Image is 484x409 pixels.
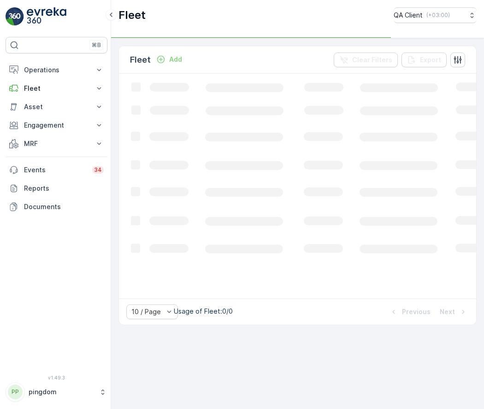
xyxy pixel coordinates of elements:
[334,53,398,67] button: Clear Filters
[394,7,477,23] button: QA Client(+03:00)
[24,84,89,93] p: Fleet
[130,53,151,66] p: Fleet
[402,307,431,316] p: Previous
[24,65,89,75] p: Operations
[6,79,107,98] button: Fleet
[24,165,87,175] p: Events
[6,98,107,116] button: Asset
[27,7,66,26] img: logo_light-DOdMpM7g.png
[6,382,107,402] button: PPpingdom
[169,55,182,64] p: Add
[426,12,450,19] p: ( +03:00 )
[8,385,23,399] div: PP
[440,307,455,316] p: Next
[394,11,423,20] p: QA Client
[6,161,107,179] a: Events34
[29,387,94,397] p: pingdom
[352,55,392,64] p: Clear Filters
[6,116,107,134] button: Engagement
[6,61,107,79] button: Operations
[388,306,431,317] button: Previous
[24,139,89,148] p: MRF
[174,307,233,316] p: Usage of Fleet : 0/0
[24,102,89,111] p: Asset
[439,306,469,317] button: Next
[24,121,89,130] p: Engagement
[6,179,107,198] a: Reports
[118,8,146,23] p: Fleet
[153,54,186,65] button: Add
[24,202,104,211] p: Documents
[92,41,101,49] p: ⌘B
[420,55,441,64] p: Export
[6,375,107,380] span: v 1.49.3
[6,7,24,26] img: logo
[401,53,447,67] button: Export
[24,184,104,193] p: Reports
[94,166,102,174] p: 34
[6,134,107,153] button: MRF
[6,198,107,216] a: Documents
